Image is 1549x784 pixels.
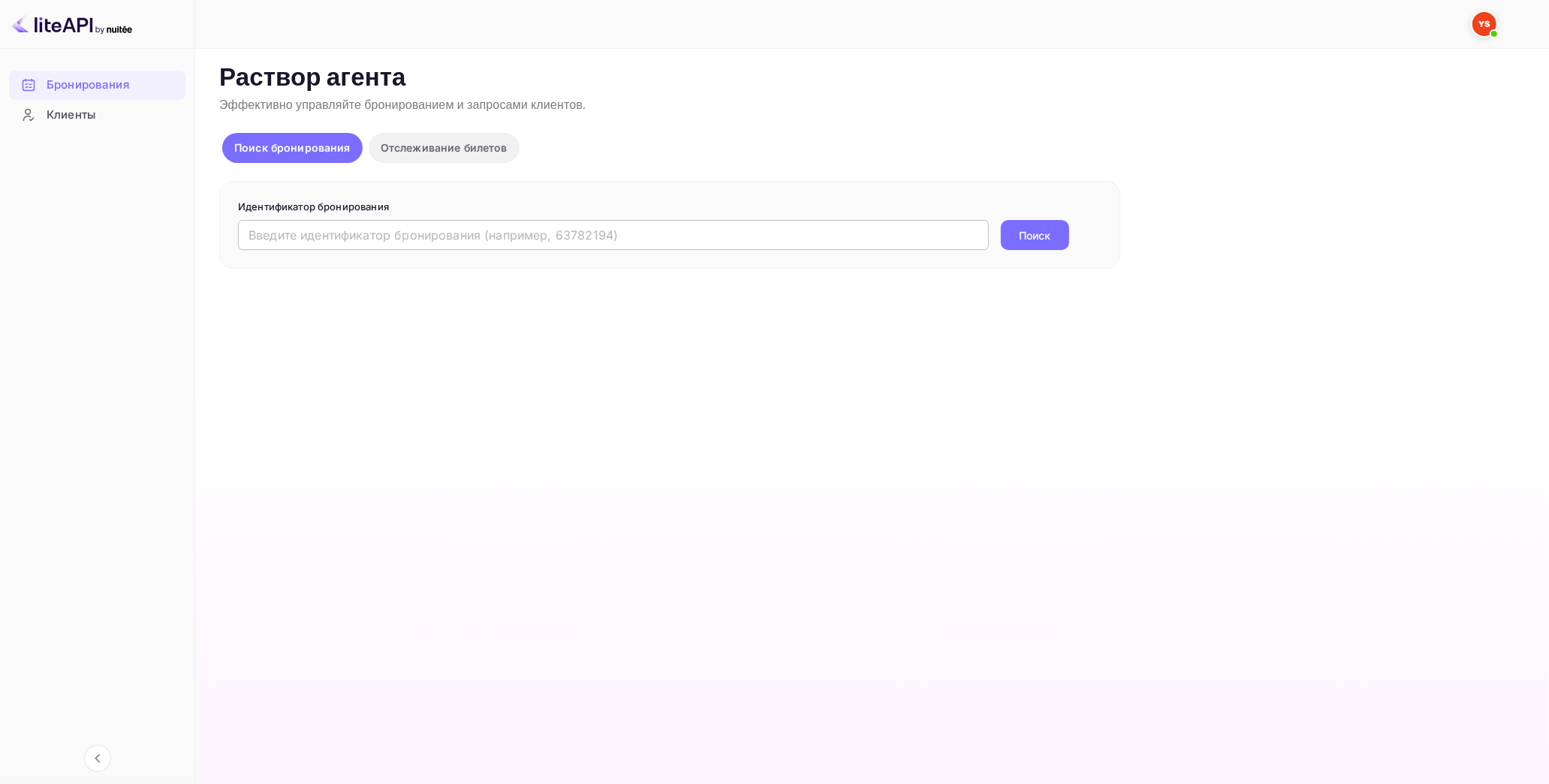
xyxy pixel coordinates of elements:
button: Поиск [1001,220,1069,250]
input: Введите идентификатор бронирования (например, 63782194) [238,220,989,250]
img: Логотип LiteAPI [12,12,132,36]
ya-tr-span: Идентификатор бронирования [238,201,389,213]
ya-tr-span: Эффективно управляйте бронированием и запросами клиентов. [219,98,586,113]
ya-tr-span: Раствор агента [219,62,406,95]
ya-tr-span: Клиенты [47,107,95,124]
ya-tr-span: Поиск [1020,228,1051,243]
ya-tr-span: Поиск бронирования [234,141,351,154]
button: Свернуть навигацию [84,745,111,772]
div: Бронирования [9,71,185,100]
img: Служба Поддержки Яндекса [1472,12,1496,36]
ya-tr-span: Отслеживание билетов [381,141,508,154]
a: Клиенты [9,101,185,128]
ya-tr-span: Бронирования [47,77,129,94]
div: Клиенты [9,101,185,130]
a: Бронирования [9,71,185,98]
